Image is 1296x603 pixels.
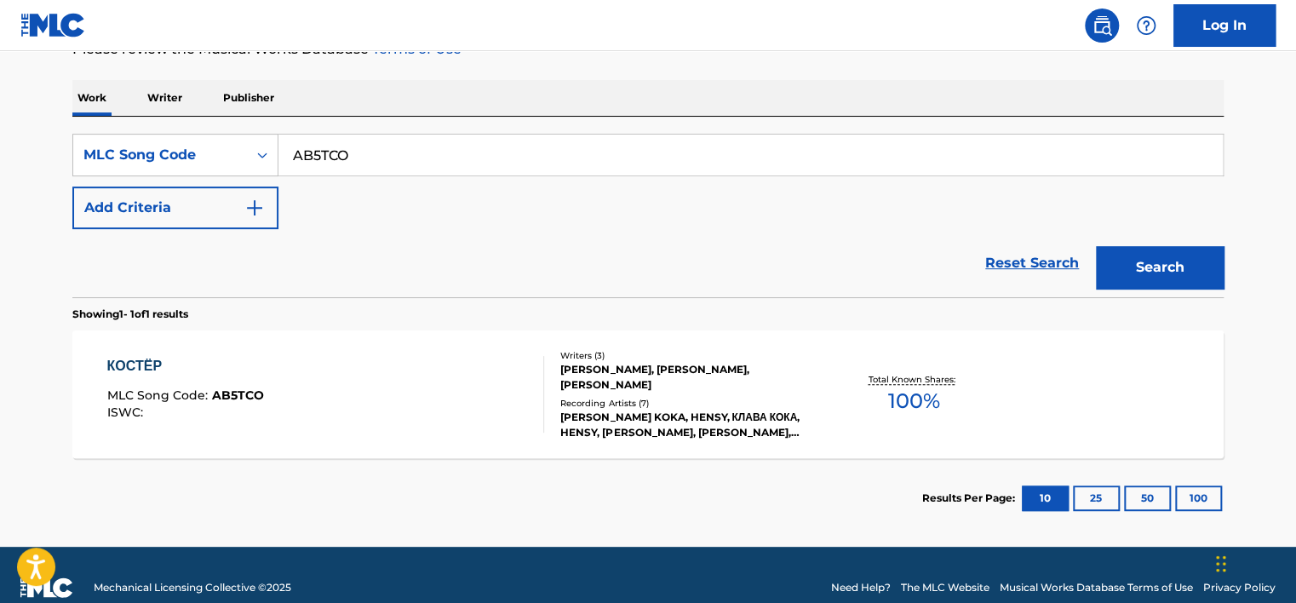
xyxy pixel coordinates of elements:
button: 50 [1124,485,1171,511]
button: 10 [1022,485,1069,511]
p: Total Known Shares: [868,373,959,386]
span: ISWC : [107,405,147,420]
a: Need Help? [831,580,891,595]
div: Help [1129,9,1163,43]
a: КОСТЁРMLC Song Code:AB5TCOISWC:Writers (3)[PERSON_NAME], [PERSON_NAME], [PERSON_NAME]Recording Ar... [72,330,1224,458]
div: চ্যাট উইজেট [1211,521,1296,603]
form: Search Form [72,134,1224,297]
div: КОСТЁР [107,356,264,376]
div: Writers ( 3 ) [560,349,817,362]
img: search [1092,15,1112,36]
button: Search [1096,246,1224,289]
span: Mechanical Licensing Collective © 2025 [94,580,291,595]
iframe: Chat Widget [1211,521,1296,603]
a: Reset Search [977,244,1087,282]
a: Log In [1173,4,1276,47]
span: 100 % [887,386,939,416]
button: 100 [1175,485,1222,511]
span: MLC Song Code : [107,388,212,403]
span: AB5TCO [212,388,264,403]
p: Showing 1 - 1 of 1 results [72,307,188,322]
div: [PERSON_NAME], [PERSON_NAME], [PERSON_NAME] [560,362,817,393]
p: Publisher [218,80,279,116]
div: [PERSON_NAME] KOKA, HENSY, КЛАВА КОКА, HENSY, [PERSON_NAME], [PERSON_NAME], [PERSON_NAME],КЛАВА КОКА [560,410,817,440]
div: টেনে আনুন [1216,538,1226,589]
p: Writer [142,80,187,116]
a: Public Search [1085,9,1119,43]
div: Recording Artists ( 7 ) [560,397,817,410]
img: help [1136,15,1156,36]
img: 9d2ae6d4665cec9f34b9.svg [244,198,265,218]
p: Work [72,80,112,116]
div: MLC Song Code [83,145,237,165]
button: 25 [1073,485,1120,511]
a: The MLC Website [901,580,989,595]
a: Privacy Policy [1203,580,1276,595]
button: Add Criteria [72,187,278,229]
img: MLC Logo [20,13,86,37]
p: Results Per Page: [922,491,1019,506]
a: Musical Works Database Terms of Use [1000,580,1193,595]
img: logo [20,577,73,598]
